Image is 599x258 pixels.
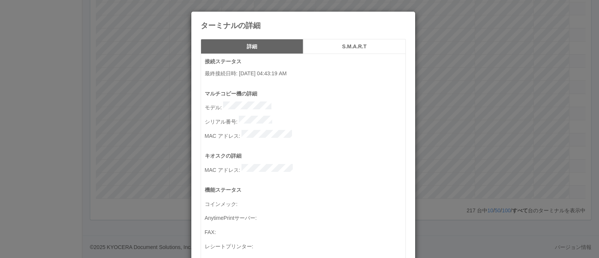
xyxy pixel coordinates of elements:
[205,58,405,66] p: 接続ステータス
[205,101,405,112] p: モデル :
[201,21,406,30] h4: ターミナルの詳細
[205,70,405,78] p: 最終接続日時 : [DATE] 04:43:19 AM
[205,198,405,208] p: コインメック :
[205,240,405,251] p: レシートプリンター :
[205,130,405,140] p: MAC アドレス :
[205,212,405,222] p: AnytimePrintサーバー :
[205,116,405,126] p: シリアル番号 :
[303,39,406,54] button: S.M.A.R.T
[205,226,405,236] p: FAX :
[306,44,403,49] h5: S.M.A.R.T
[205,164,405,174] p: MAC アドレス :
[203,44,301,49] h5: 詳細
[205,152,405,160] p: キオスクの詳細
[205,186,405,194] p: 機能ステータス
[205,90,405,98] p: マルチコピー機の詳細
[201,39,303,54] button: 詳細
